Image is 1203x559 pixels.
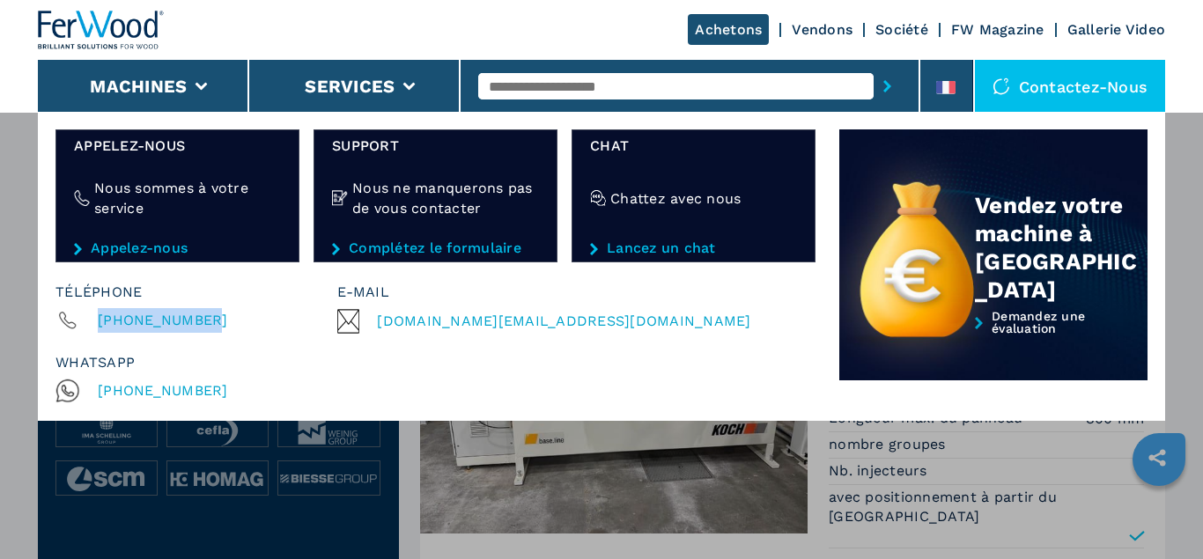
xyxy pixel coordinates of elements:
[337,280,808,305] div: E-mail
[332,190,348,206] img: Nous ne manquerons pas de vous contacter
[332,240,539,256] a: Complétez le formulaire
[55,308,80,333] img: Phone
[839,310,1148,381] a: Demandez une évaluation
[590,136,797,156] span: Chat
[98,308,228,333] span: [PHONE_NUMBER]
[688,14,769,45] a: Achetons
[90,76,187,97] button: Machines
[74,190,90,206] img: Nous sommes à votre service
[74,240,281,256] a: Appelez-nous
[792,21,852,38] a: Vendons
[377,309,750,334] span: [DOMAIN_NAME][EMAIL_ADDRESS][DOMAIN_NAME]
[337,309,359,334] img: Email
[590,190,606,206] img: Chattez avec nous
[305,76,395,97] button: Services
[993,77,1010,95] img: Contactez-nous
[352,178,539,218] h4: Nous ne manquerons pas de vous contacter
[55,350,337,375] div: whatsapp
[975,60,1166,113] div: Contactez-nous
[874,66,901,107] button: submit-button
[74,136,281,156] span: Appelez-nous
[610,188,741,209] h4: Chattez avec nous
[98,379,228,403] span: [PHONE_NUMBER]
[55,280,337,305] div: Téléphone
[332,136,539,156] span: Support
[55,379,80,403] img: Whatsapp
[590,240,797,256] a: Lancez un chat
[1067,21,1166,38] a: Gallerie Video
[951,21,1044,38] a: FW Magazine
[94,178,281,218] h4: Nous sommes à votre service
[38,11,165,49] img: Ferwood
[875,21,928,38] a: Société
[975,191,1148,304] div: Vendez votre machine à [GEOGRAPHIC_DATA]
